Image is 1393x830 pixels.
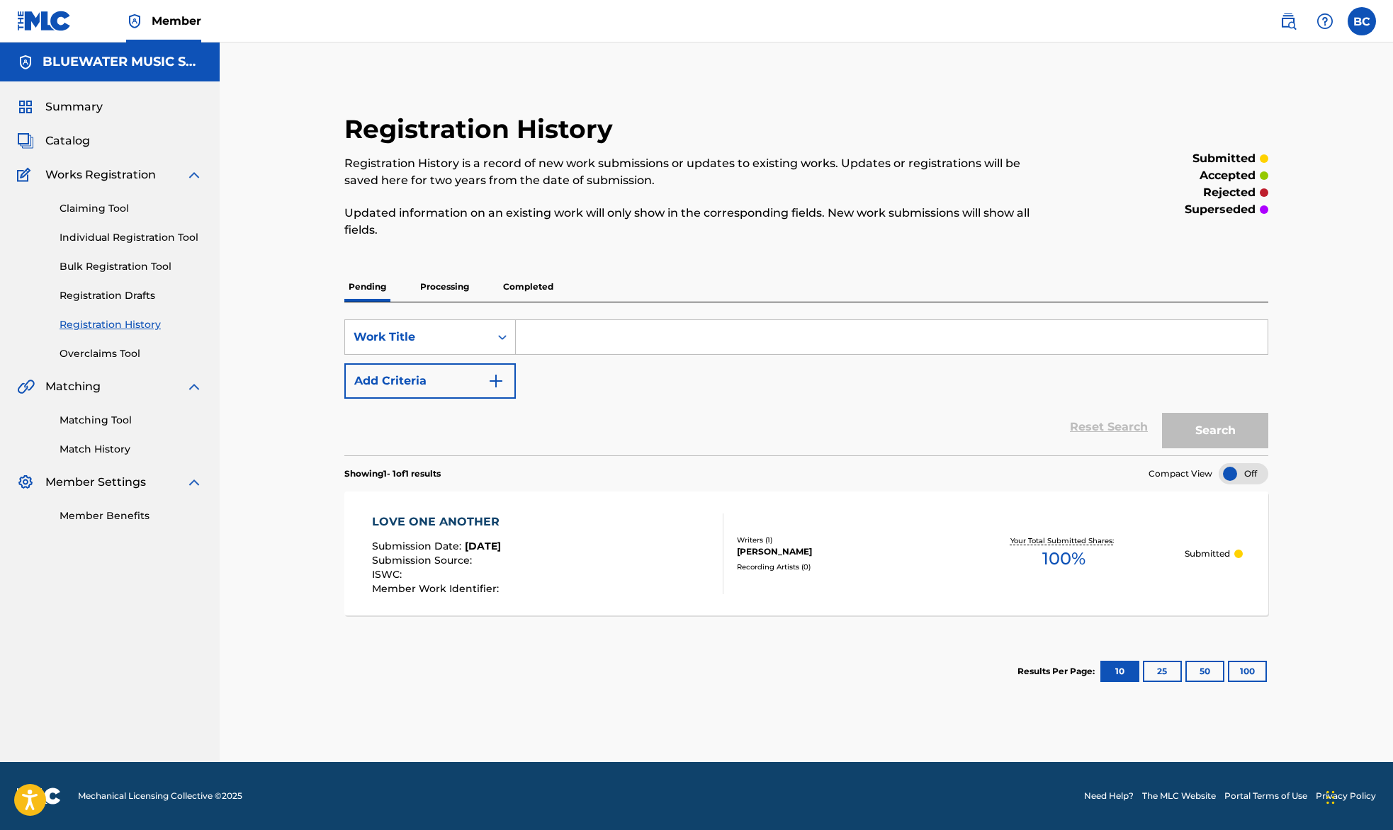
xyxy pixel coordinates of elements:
[17,788,61,805] img: logo
[60,346,203,361] a: Overclaims Tool
[354,329,481,346] div: Work Title
[1203,184,1256,201] p: rejected
[1353,572,1393,686] iframe: Resource Center
[344,491,1268,615] a: LOVE ONE ANOTHERSubmission Date:[DATE]Submission Source:ISWC:Member Work Identifier:Writers (1)[P...
[499,272,558,302] p: Completed
[1185,661,1224,682] button: 50
[17,378,35,395] img: Matching
[186,166,203,183] img: expand
[1316,13,1333,30] img: help
[60,317,203,332] a: Registration History
[737,545,943,558] div: [PERSON_NAME]
[1017,665,1098,678] p: Results Per Page:
[17,98,34,115] img: Summary
[17,132,34,149] img: Catalog
[60,442,203,457] a: Match History
[465,540,501,552] span: [DATE]
[152,13,201,29] span: Member
[126,13,143,30] img: Top Rightsholder
[78,790,242,802] span: Mechanical Licensing Collective © 2025
[1311,7,1339,35] div: Help
[416,272,473,302] p: Processing
[60,259,203,274] a: Bulk Registration Tool
[60,288,203,303] a: Registration Drafts
[45,166,156,183] span: Works Registration
[1185,201,1256,218] p: superseded
[372,554,475,567] span: Submission Source :
[17,166,35,183] img: Works Registration
[344,319,1268,455] form: Search Form
[1142,790,1216,802] a: The MLC Website
[45,98,103,115] span: Summary
[1192,150,1256,167] p: submitted
[17,11,72,31] img: MLC Logo
[1084,790,1134,802] a: Need Help?
[372,568,405,581] span: ISWC :
[344,467,441,480] p: Showing 1 - 1 of 1 results
[344,205,1056,239] p: Updated information on an existing work will only show in the corresponding fields. New work subm...
[1316,790,1376,802] a: Privacy Policy
[344,272,390,302] p: Pending
[487,373,504,390] img: 9d2ae6d4665cec9f34b9.svg
[344,155,1056,189] p: Registration History is a record of new work submissions or updates to existing works. Updates or...
[1228,661,1267,682] button: 100
[344,363,516,399] button: Add Criteria
[1100,661,1139,682] button: 10
[1200,167,1256,184] p: accepted
[372,582,502,595] span: Member Work Identifier :
[344,113,620,145] h2: Registration History
[43,54,203,70] h5: BLUEWATER MUSIC SERVICES CORP
[1322,762,1393,830] iframe: Chat Widget
[372,540,465,552] span: Submission Date :
[60,230,203,245] a: Individual Registration Tool
[186,378,203,395] img: expand
[1326,776,1335,819] div: Drag
[17,474,34,491] img: Member Settings
[737,562,943,572] div: Recording Artists ( 0 )
[45,474,146,491] span: Member Settings
[1348,7,1376,35] div: User Menu
[17,132,90,149] a: CatalogCatalog
[372,513,507,530] div: LOVE ONE ANOTHER
[1280,13,1297,30] img: search
[60,201,203,216] a: Claiming Tool
[45,132,90,149] span: Catalog
[1274,7,1302,35] a: Public Search
[45,378,101,395] span: Matching
[17,54,34,71] img: Accounts
[1185,547,1230,560] p: Submitted
[1149,467,1212,480] span: Compact View
[186,474,203,491] img: expand
[60,508,203,523] a: Member Benefits
[17,98,103,115] a: SummarySummary
[60,413,203,428] a: Matching Tool
[737,535,943,545] div: Writers ( 1 )
[1143,661,1182,682] button: 25
[1224,790,1307,802] a: Portal Terms of Use
[1042,546,1085,572] span: 100 %
[1010,535,1117,546] p: Your Total Submitted Shares:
